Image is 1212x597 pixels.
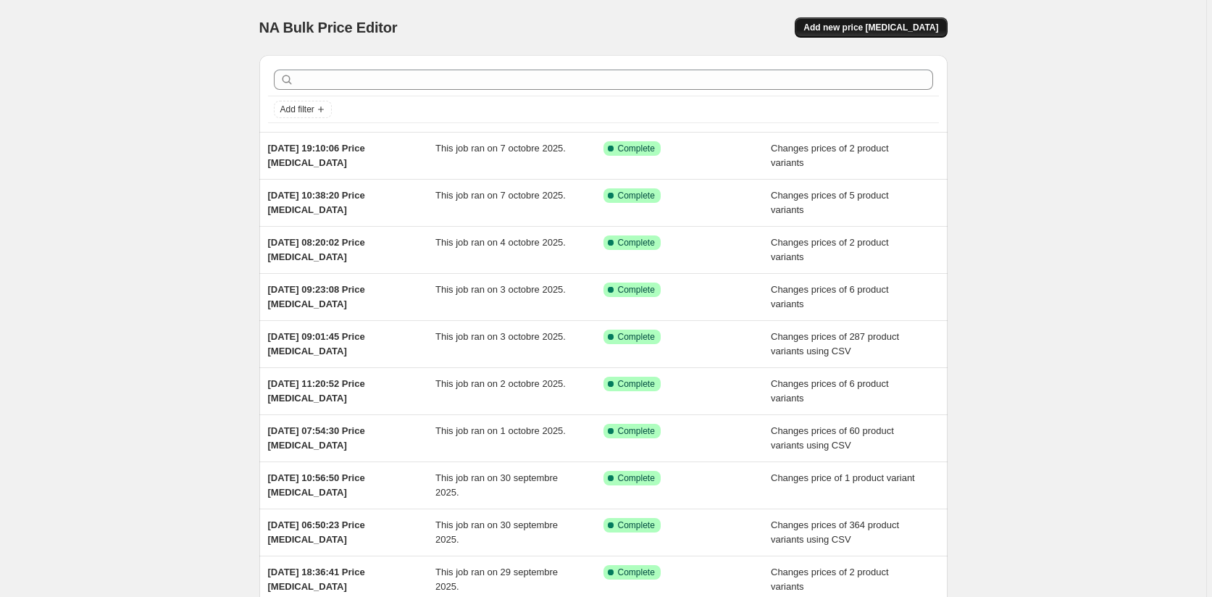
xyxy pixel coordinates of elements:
[618,425,655,437] span: Complete
[435,425,566,436] span: This job ran on 1 octobre 2025.
[771,425,894,451] span: Changes prices of 60 product variants using CSV
[268,425,365,451] span: [DATE] 07:54:30 Price [MEDICAL_DATA]
[618,237,655,249] span: Complete
[771,331,899,356] span: Changes prices of 287 product variants using CSV
[618,472,655,484] span: Complete
[771,378,889,404] span: Changes prices of 6 product variants
[274,101,332,118] button: Add filter
[795,17,947,38] button: Add new price [MEDICAL_DATA]
[435,472,558,498] span: This job ran on 30 septembre 2025.
[280,104,314,115] span: Add filter
[268,567,365,592] span: [DATE] 18:36:41 Price [MEDICAL_DATA]
[618,143,655,154] span: Complete
[268,284,365,309] span: [DATE] 09:23:08 Price [MEDICAL_DATA]
[618,331,655,343] span: Complete
[259,20,398,36] span: NA Bulk Price Editor
[771,143,889,168] span: Changes prices of 2 product variants
[435,237,566,248] span: This job ran on 4 octobre 2025.
[268,331,365,356] span: [DATE] 09:01:45 Price [MEDICAL_DATA]
[618,567,655,578] span: Complete
[268,237,365,262] span: [DATE] 08:20:02 Price [MEDICAL_DATA]
[435,519,558,545] span: This job ran on 30 septembre 2025.
[268,143,365,168] span: [DATE] 19:10:06 Price [MEDICAL_DATA]
[618,519,655,531] span: Complete
[435,190,566,201] span: This job ran on 7 octobre 2025.
[771,567,889,592] span: Changes prices of 2 product variants
[268,378,365,404] span: [DATE] 11:20:52 Price [MEDICAL_DATA]
[435,143,566,154] span: This job ran on 7 octobre 2025.
[803,22,938,33] span: Add new price [MEDICAL_DATA]
[435,567,558,592] span: This job ran on 29 septembre 2025.
[268,190,365,215] span: [DATE] 10:38:20 Price [MEDICAL_DATA]
[771,284,889,309] span: Changes prices of 6 product variants
[435,331,566,342] span: This job ran on 3 octobre 2025.
[771,472,915,483] span: Changes price of 1 product variant
[435,284,566,295] span: This job ran on 3 octobre 2025.
[268,472,365,498] span: [DATE] 10:56:50 Price [MEDICAL_DATA]
[771,519,899,545] span: Changes prices of 364 product variants using CSV
[618,190,655,201] span: Complete
[268,519,365,545] span: [DATE] 06:50:23 Price [MEDICAL_DATA]
[618,284,655,296] span: Complete
[618,378,655,390] span: Complete
[435,378,566,389] span: This job ran on 2 octobre 2025.
[771,190,889,215] span: Changes prices of 5 product variants
[771,237,889,262] span: Changes prices of 2 product variants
